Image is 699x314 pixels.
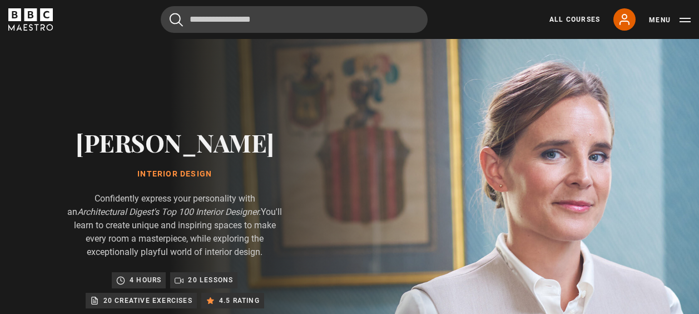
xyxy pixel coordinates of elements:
input: Search [161,6,428,33]
h2: [PERSON_NAME] [67,128,283,156]
svg: BBC Maestro [8,8,53,31]
p: 20 creative exercises [103,295,192,306]
h1: Interior Design [67,170,283,179]
button: Toggle navigation [649,14,691,26]
i: Architectural Digest's Top 100 Interior Designer. [77,207,261,217]
p: 4 hours [130,274,161,286]
button: Submit the search query [170,13,183,27]
a: All Courses [549,14,600,24]
p: 20 lessons [188,274,233,286]
p: 4.5 rating [219,295,260,306]
p: Confidently express your personality with an You'll learn to create unique and inspiring spaces t... [67,192,283,259]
